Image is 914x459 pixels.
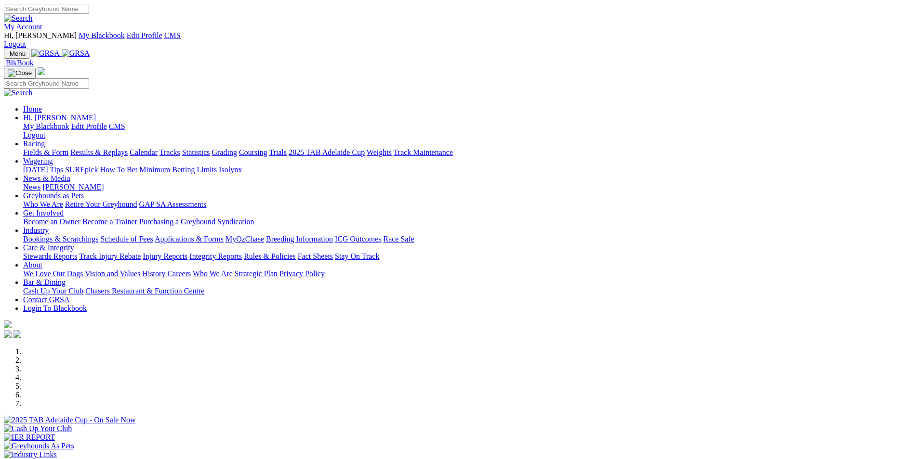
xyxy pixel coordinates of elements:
a: Vision and Values [85,269,140,278]
img: Close [8,69,32,77]
a: Who We Are [23,200,63,208]
div: Hi, [PERSON_NAME] [23,122,910,140]
img: Cash Up Your Club [4,424,72,433]
a: CMS [109,122,125,130]
a: Results & Replays [70,148,128,156]
a: GAP SA Assessments [139,200,207,208]
span: Hi, [PERSON_NAME] [23,114,96,122]
a: Cash Up Your Club [23,287,83,295]
a: Contact GRSA [23,295,69,304]
img: logo-grsa-white.png [4,320,12,328]
a: 2025 TAB Adelaide Cup [289,148,365,156]
a: We Love Our Dogs [23,269,83,278]
a: Statistics [182,148,210,156]
div: Wagering [23,166,910,174]
img: GRSA [62,49,90,58]
a: Injury Reports [143,252,187,260]
button: Toggle navigation [4,68,36,78]
a: CMS [164,31,181,39]
a: BlkBook [4,59,34,67]
a: Weights [367,148,392,156]
img: twitter.svg [13,330,21,338]
a: Logout [23,131,45,139]
a: Hi, [PERSON_NAME] [23,114,98,122]
a: Bar & Dining [23,278,66,286]
input: Search [4,78,89,89]
a: SUREpick [65,166,98,174]
div: Get Involved [23,217,910,226]
a: Track Maintenance [394,148,453,156]
a: Track Injury Rebate [79,252,141,260]
a: Tracks [159,148,180,156]
span: Menu [10,50,26,57]
a: ICG Outcomes [335,235,381,243]
a: Edit Profile [127,31,162,39]
a: How To Bet [100,166,138,174]
img: Search [4,14,33,23]
a: Minimum Betting Limits [139,166,217,174]
img: Industry Links [4,450,57,459]
a: Retire Your Greyhound [65,200,137,208]
img: Search [4,89,33,97]
a: Become an Owner [23,217,80,226]
a: Rules & Policies [244,252,296,260]
div: Care & Integrity [23,252,910,261]
div: My Account [4,31,910,49]
img: Greyhounds As Pets [4,442,74,450]
a: Integrity Reports [189,252,242,260]
a: Privacy Policy [279,269,325,278]
a: Isolynx [219,166,242,174]
img: facebook.svg [4,330,12,338]
a: Care & Integrity [23,243,74,252]
a: Chasers Restaurant & Function Centre [85,287,204,295]
button: Toggle navigation [4,49,29,59]
a: Stewards Reports [23,252,77,260]
a: Logout [4,40,26,48]
a: Race Safe [383,235,414,243]
a: Industry [23,226,49,234]
a: Breeding Information [266,235,333,243]
a: History [142,269,165,278]
img: 2025 TAB Adelaide Cup - On Sale Now [4,416,136,424]
a: Trials [269,148,287,156]
a: Applications & Forms [155,235,224,243]
a: Strategic Plan [235,269,278,278]
img: IER REPORT [4,433,55,442]
a: Home [23,105,42,113]
a: Grading [212,148,237,156]
a: Fields & Form [23,148,68,156]
div: Industry [23,235,910,243]
a: Edit Profile [71,122,107,130]
span: Hi, [PERSON_NAME] [4,31,77,39]
a: Get Involved [23,209,64,217]
a: Login To Blackbook [23,304,87,312]
a: Coursing [239,148,267,156]
a: Racing [23,140,45,148]
div: Greyhounds as Pets [23,200,910,209]
a: My Blackbook [23,122,69,130]
img: logo-grsa-white.png [38,67,45,75]
a: Wagering [23,157,53,165]
a: Stay On Track [335,252,379,260]
a: Purchasing a Greyhound [139,217,215,226]
a: Syndication [217,217,254,226]
a: Fact Sheets [298,252,333,260]
a: My Account [4,23,42,31]
a: About [23,261,42,269]
a: Careers [167,269,191,278]
a: MyOzChase [225,235,264,243]
div: News & Media [23,183,910,191]
a: My Blackbook [79,31,125,39]
a: Schedule of Fees [100,235,153,243]
a: [PERSON_NAME] [42,183,104,191]
a: News & Media [23,174,70,182]
a: Bookings & Scratchings [23,235,98,243]
a: [DATE] Tips [23,166,63,174]
div: Racing [23,148,910,157]
span: BlkBook [6,59,34,67]
a: Calendar [130,148,158,156]
img: GRSA [31,49,60,58]
a: Greyhounds as Pets [23,191,84,200]
a: Become a Trainer [82,217,137,226]
input: Search [4,4,89,14]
